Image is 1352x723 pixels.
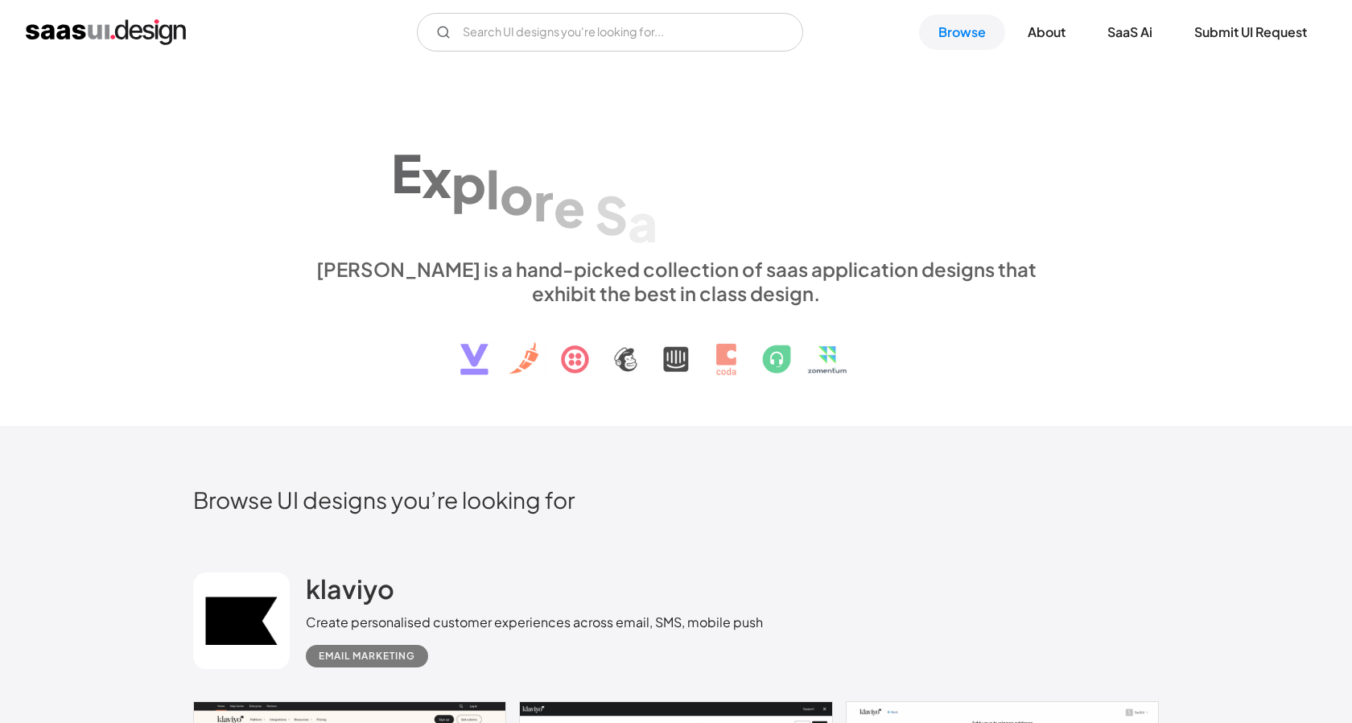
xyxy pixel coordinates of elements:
div: Create personalised customer experiences across email, SMS, mobile push [306,613,763,632]
a: SaaS Ai [1088,14,1172,50]
a: Browse [919,14,1005,50]
a: About [1008,14,1085,50]
h2: Browse UI designs you’re looking for [193,485,1159,514]
a: home [26,19,186,45]
a: Submit UI Request [1175,14,1326,50]
div: l [486,158,500,220]
div: Email Marketing [319,647,415,666]
div: r [534,170,554,232]
div: x [422,147,451,209]
div: a [628,192,657,254]
div: o [500,163,534,225]
div: E [391,143,422,205]
div: [PERSON_NAME] is a hand-picked collection of saas application designs that exhibit the best in cl... [306,257,1046,305]
h2: klaviyo [306,572,394,605]
a: klaviyo [306,572,394,613]
div: e [554,176,585,238]
img: text, icon, saas logo [432,305,920,389]
form: Email Form [417,13,803,52]
input: Search UI designs you're looking for... [417,13,803,52]
h1: Explore SaaS UI design patterns & interactions. [306,117,1046,241]
div: p [451,152,486,214]
div: S [595,184,628,246]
